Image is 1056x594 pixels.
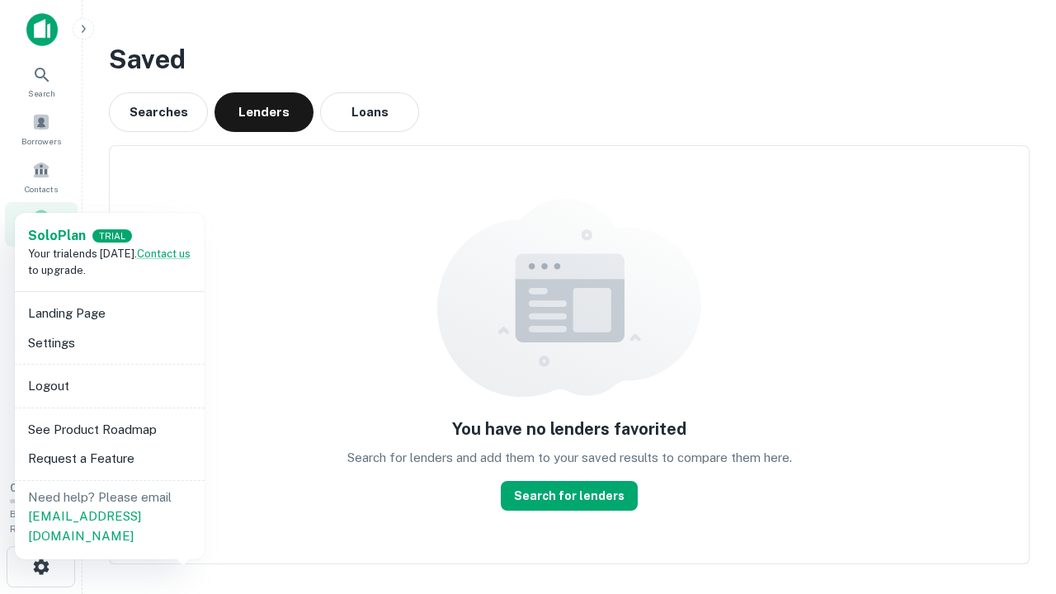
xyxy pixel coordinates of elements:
[21,444,198,474] li: Request a Feature
[28,226,86,246] a: SoloPlan
[28,228,86,243] strong: Solo Plan
[21,299,198,328] li: Landing Page
[21,415,198,445] li: See Product Roadmap
[973,462,1056,541] iframe: Chat Widget
[21,328,198,358] li: Settings
[28,509,141,543] a: [EMAIL_ADDRESS][DOMAIN_NAME]
[28,247,191,276] span: Your trial ends [DATE]. to upgrade.
[92,229,132,243] div: TRIAL
[28,488,191,546] p: Need help? Please email
[21,371,198,401] li: Logout
[137,247,191,260] a: Contact us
